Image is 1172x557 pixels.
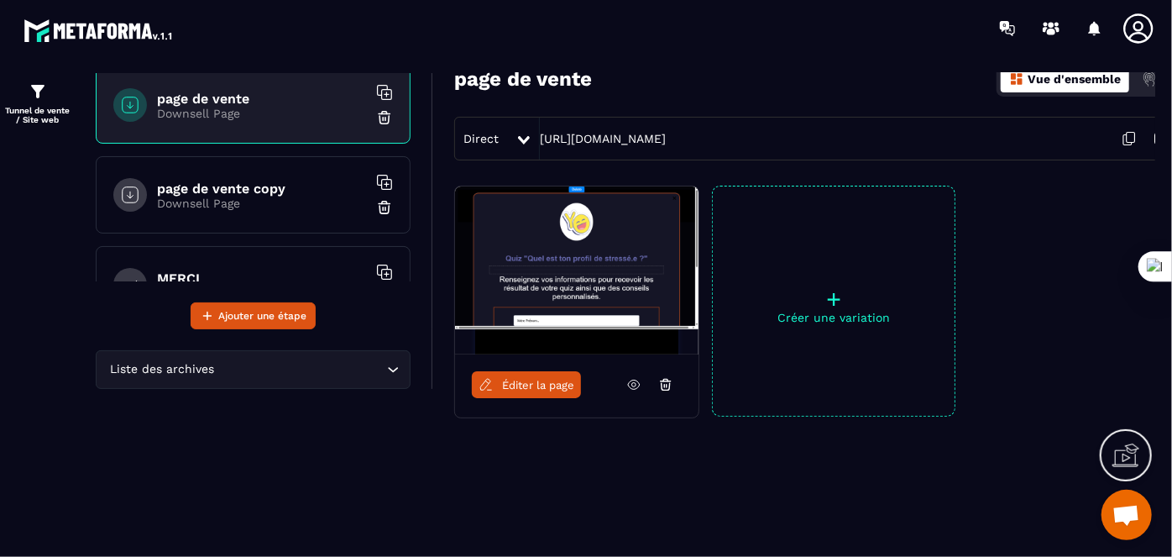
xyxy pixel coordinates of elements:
div: Search for option [96,350,411,389]
h6: MERCI [157,271,367,286]
a: Éditer la page [472,371,581,398]
span: Ajouter une étape [218,307,306,324]
span: Éditer la page [502,379,574,391]
p: + [713,287,955,311]
img: logo [24,15,175,45]
button: Ajouter une étape [191,302,316,329]
a: formationformationTunnel de vente / Site web [4,69,71,137]
a: Ouvrir le chat [1101,490,1152,540]
img: actions.d6e523a2.png [1142,71,1157,87]
p: Downsell Page [157,197,367,210]
input: Search for option [218,360,383,379]
a: [URL][DOMAIN_NAME] [540,132,666,145]
span: Liste des archives [107,360,218,379]
img: formation [28,81,48,102]
h6: page de vente copy [157,181,367,197]
img: dashboard-orange.40269519.svg [1009,71,1024,87]
img: trash [376,109,393,126]
img: image [455,187,698,355]
p: Vue d'ensemble [1028,72,1121,86]
span: Direct [463,132,499,145]
h6: page de vente [157,91,367,107]
h3: page de vente [454,67,592,91]
p: Créer une variation [713,311,955,324]
p: Tunnel de vente / Site web [4,106,71,124]
img: trash [376,199,393,216]
p: Downsell Page [157,107,367,120]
